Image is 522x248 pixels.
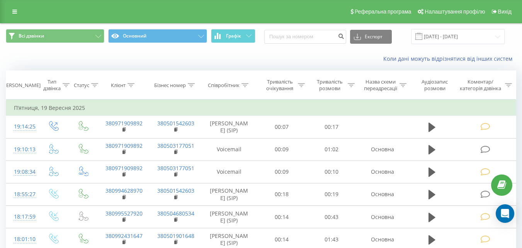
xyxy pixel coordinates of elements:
button: Графік [211,29,255,43]
span: Вихід [498,9,512,15]
div: 18:01:10 [14,232,30,247]
button: Основний [108,29,207,43]
div: 18:55:27 [14,187,30,202]
a: 380501542603 [157,120,194,127]
div: Бізнес номер [154,82,186,89]
a: 380503177051 [157,164,194,172]
div: Коментар/категорія дзвінка [458,79,503,92]
td: 00:07 [257,116,307,138]
a: 380992431647 [105,232,143,239]
div: Open Intercom Messenger [496,204,514,223]
td: Основна [357,183,408,205]
a: 380503177051 [157,142,194,149]
div: Тривалість розмови [314,79,346,92]
button: Експорт [350,30,392,44]
a: 380504680534 [157,210,194,217]
td: [PERSON_NAME] (SIP) [201,183,257,205]
td: Voicemail [201,161,257,183]
td: [PERSON_NAME] (SIP) [201,206,257,228]
td: Основна [357,206,408,228]
td: 00:17 [307,116,357,138]
td: 01:02 [307,138,357,161]
div: Аудіозапис розмови [415,79,454,92]
td: 00:09 [257,161,307,183]
div: Співробітник [208,82,240,89]
td: 00:18 [257,183,307,205]
span: Реферальна програма [355,9,411,15]
td: Voicemail [201,138,257,161]
input: Пошук за номером [264,30,346,44]
span: Налаштування профілю [425,9,485,15]
div: Статус [74,82,89,89]
a: 380971909892 [105,142,143,149]
div: 19:10:13 [14,142,30,157]
div: Тривалість очікування [264,79,296,92]
a: 380995527920 [105,210,143,217]
div: 19:08:34 [14,164,30,180]
div: Клієнт [111,82,126,89]
a: 380501542603 [157,187,194,194]
button: Всі дзвінки [6,29,104,43]
div: Назва схеми переадресації [364,79,398,92]
div: 18:17:59 [14,209,30,224]
span: Всі дзвінки [19,33,44,39]
a: 380971909892 [105,120,143,127]
td: 00:09 [257,138,307,161]
a: 380971909892 [105,164,143,172]
span: Графік [226,33,241,39]
a: 380501901648 [157,232,194,239]
td: Основна [357,138,408,161]
a: 380994628970 [105,187,143,194]
td: [PERSON_NAME] (SIP) [201,116,257,138]
td: П’ятниця, 19 Вересня 2025 [6,100,516,116]
td: Основна [357,161,408,183]
a: Коли дані можуть відрізнятися вiд інших систем [383,55,516,62]
td: 00:19 [307,183,357,205]
td: 00:43 [307,206,357,228]
div: Тип дзвінка [43,79,61,92]
div: [PERSON_NAME] [2,82,41,89]
td: 00:14 [257,206,307,228]
div: 19:14:25 [14,119,30,134]
td: 00:10 [307,161,357,183]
